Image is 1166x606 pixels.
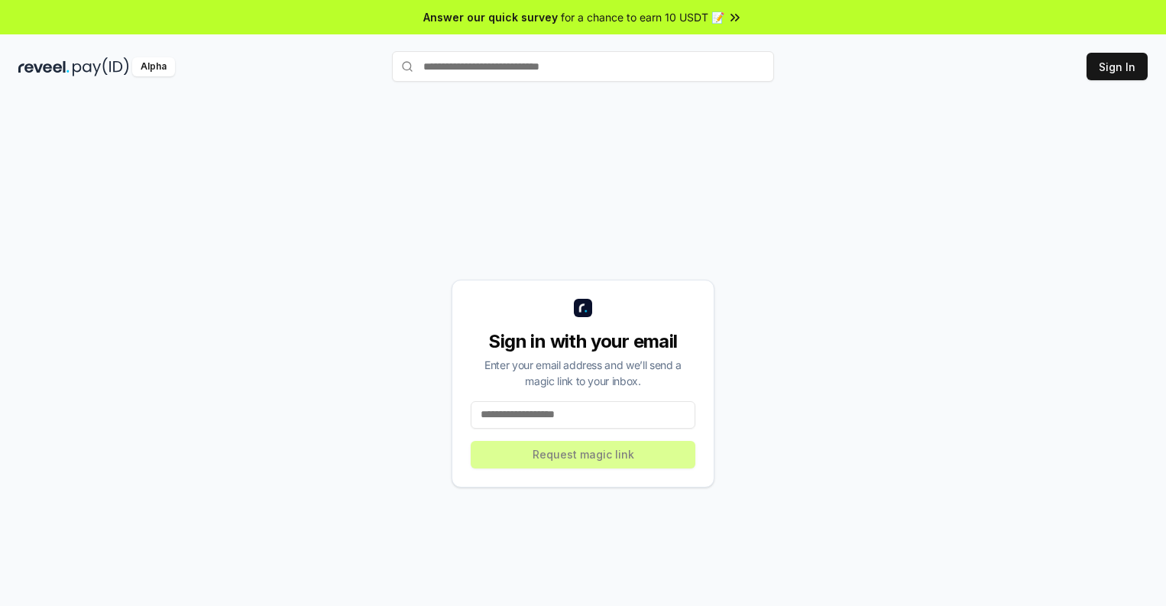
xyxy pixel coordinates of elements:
[132,57,175,76] div: Alpha
[471,357,695,389] div: Enter your email address and we’ll send a magic link to your inbox.
[18,57,70,76] img: reveel_dark
[574,299,592,317] img: logo_small
[423,9,558,25] span: Answer our quick survey
[471,329,695,354] div: Sign in with your email
[1087,53,1148,80] button: Sign In
[561,9,724,25] span: for a chance to earn 10 USDT 📝
[73,57,129,76] img: pay_id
